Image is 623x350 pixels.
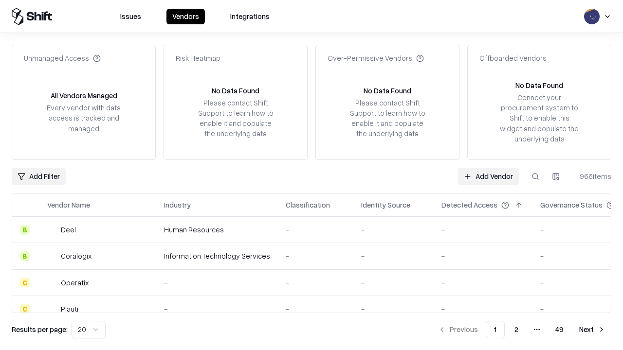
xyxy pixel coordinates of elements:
[486,321,505,338] button: 1
[441,278,525,288] div: -
[24,53,101,63] div: Unmanaged Access
[61,278,89,288] div: Operatix
[441,200,497,210] div: Detected Access
[572,171,611,181] div: 966 items
[176,53,220,63] div: Risk Heatmap
[20,278,30,287] div: C
[286,225,346,235] div: -
[432,321,611,338] nav: pagination
[195,98,276,139] div: Please contact Shift Support to learn how to enable it and populate the underlying data
[286,304,346,314] div: -
[361,200,410,210] div: Identity Source
[61,304,78,314] div: Plauti
[361,278,426,288] div: -
[20,304,30,314] div: C
[540,200,603,210] div: Governance Status
[20,251,30,261] div: B
[479,53,547,63] div: Offboarded Vendors
[20,225,30,235] div: B
[347,98,428,139] div: Please contact Shift Support to learn how to enable it and populate the underlying data
[548,321,571,338] button: 49
[61,225,76,235] div: Deel
[286,251,346,261] div: -
[441,251,525,261] div: -
[47,225,57,235] img: Deel
[286,200,330,210] div: Classification
[164,278,270,288] div: -
[328,53,424,63] div: Over-Permissive Vendors
[458,168,519,185] a: Add Vendor
[43,103,124,133] div: Every vendor with data access is tracked and managed
[515,80,563,90] div: No Data Found
[361,225,426,235] div: -
[51,90,117,101] div: All Vendors Managed
[164,304,270,314] div: -
[61,251,92,261] div: Coralogix
[212,86,259,96] div: No Data Found
[573,321,611,338] button: Next
[114,9,147,24] button: Issues
[164,225,270,235] div: Human Resources
[361,304,426,314] div: -
[47,278,57,287] img: Operatix
[47,200,90,210] div: Vendor Name
[507,321,526,338] button: 2
[361,251,426,261] div: -
[364,86,411,96] div: No Data Found
[12,324,68,334] p: Results per page:
[166,9,205,24] button: Vendors
[224,9,275,24] button: Integrations
[441,304,525,314] div: -
[47,251,57,261] img: Coralogix
[441,225,525,235] div: -
[164,200,191,210] div: Industry
[499,92,580,144] div: Connect your procurement system to Shift to enable this widget and populate the underlying data
[286,278,346,288] div: -
[164,251,270,261] div: Information Technology Services
[12,168,66,185] button: Add Filter
[47,304,57,314] img: Plauti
